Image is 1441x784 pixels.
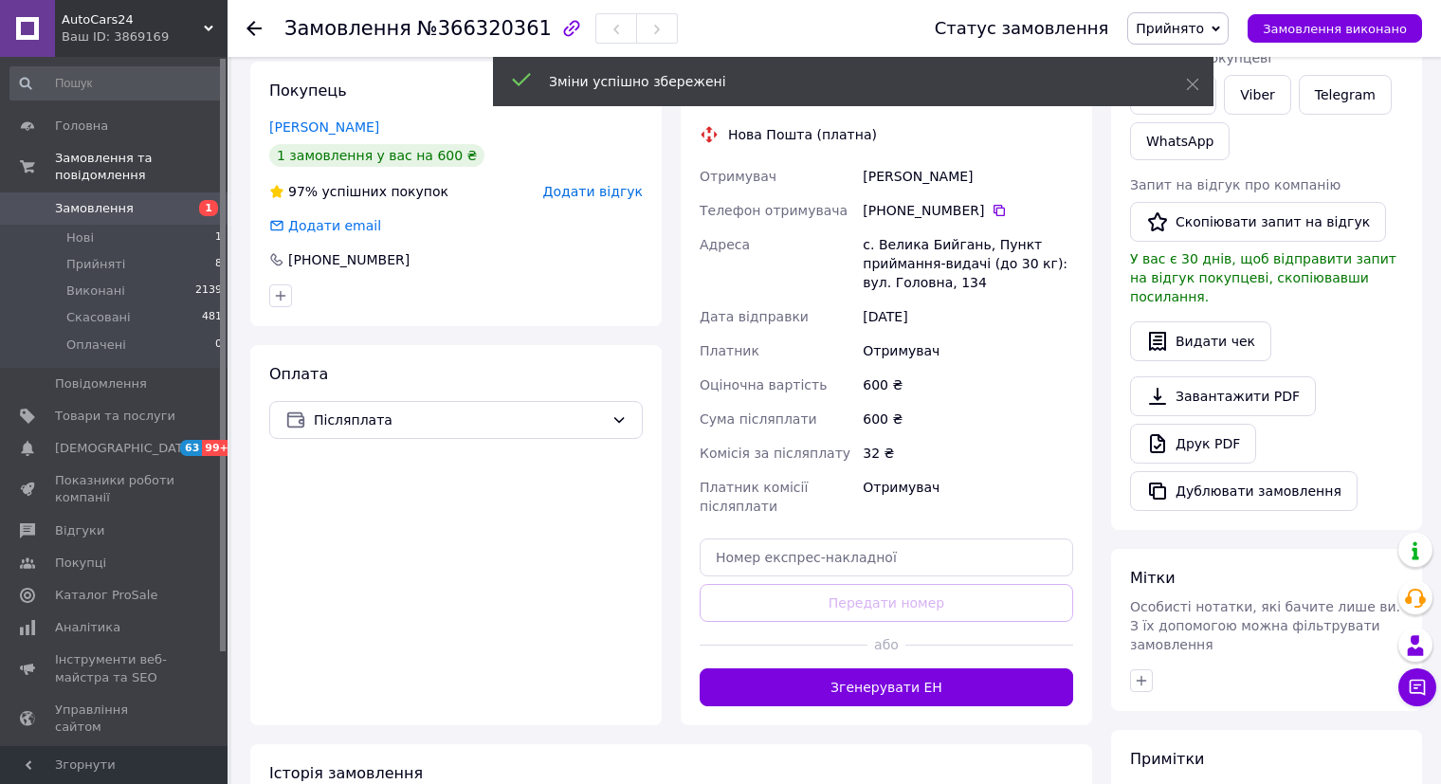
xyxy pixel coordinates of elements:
[935,19,1109,38] div: Статус замовлення
[700,203,848,218] span: Телефон отримувача
[700,480,808,514] span: Платник комісії післяплати
[55,440,195,457] span: [DEMOGRAPHIC_DATA]
[180,440,202,456] span: 63
[549,72,1139,91] div: Зміни успішно збережені
[55,587,157,604] span: Каталог ProSale
[1130,599,1400,652] span: Особисті нотатки, які бачите лише ви. З їх допомогою можна фільтрувати замовлення
[269,764,423,782] span: Історія замовлення
[700,668,1073,706] button: Згенерувати ЕН
[1136,21,1204,36] span: Прийнято
[62,11,204,28] span: AutoCars24
[859,300,1077,334] div: [DATE]
[55,408,175,425] span: Товари та послуги
[1130,471,1358,511] button: Дублювати замовлення
[55,555,106,572] span: Покупці
[859,436,1077,470] div: 32 ₴
[1263,22,1407,36] span: Замовлення виконано
[55,375,147,392] span: Повідомлення
[1224,75,1290,115] a: Viber
[66,309,131,326] span: Скасовані
[66,256,125,273] span: Прийняті
[859,159,1077,193] div: [PERSON_NAME]
[62,28,228,46] div: Ваш ID: 3869169
[286,250,411,269] div: [PHONE_NUMBER]
[859,470,1077,523] div: Отримувач
[288,184,318,199] span: 97%
[9,66,224,100] input: Пошук
[723,125,882,144] div: Нова Пошта (платна)
[1130,202,1386,242] button: Скопіювати запит на відгук
[284,17,411,40] span: Замовлення
[314,410,604,430] span: Післяплата
[1130,424,1256,464] a: Друк PDF
[66,229,94,246] span: Нові
[1130,122,1230,160] a: WhatsApp
[202,440,233,456] span: 99+
[1130,321,1271,361] button: Видати чек
[700,169,776,184] span: Отримувач
[1299,75,1392,115] a: Telegram
[1130,177,1341,192] span: Запит на відгук про компанію
[55,522,104,539] span: Відгуки
[286,216,383,235] div: Додати email
[55,200,134,217] span: Замовлення
[1248,14,1422,43] button: Замовлення виконано
[700,309,809,324] span: Дата відправки
[700,237,750,252] span: Адреса
[55,619,120,636] span: Аналітика
[269,119,379,135] a: [PERSON_NAME]
[700,446,850,461] span: Комісія за післяплату
[199,200,218,216] span: 1
[700,538,1073,576] input: Номер експрес-накладної
[202,309,222,326] span: 481
[269,365,328,383] span: Оплата
[246,19,262,38] div: Повернутися назад
[859,402,1077,436] div: 600 ₴
[55,651,175,685] span: Інструменти веб-майстра та SEO
[867,635,904,654] span: або
[269,182,448,201] div: успішних покупок
[859,228,1077,300] div: с. Велика Бийгань, Пункт приймання-видачі (до 30 кг): вул. Головна, 134
[1130,569,1176,587] span: Мітки
[55,118,108,135] span: Головна
[859,368,1077,402] div: 600 ₴
[700,411,817,427] span: Сума післяплати
[55,150,228,184] span: Замовлення та повідомлення
[863,201,1073,220] div: [PHONE_NUMBER]
[195,283,222,300] span: 2139
[417,17,552,40] span: №366320361
[55,472,175,506] span: Показники роботи компанії
[215,256,222,273] span: 8
[215,337,222,354] span: 0
[1130,251,1396,304] span: У вас є 30 днів, щоб відправити запит на відгук покупцеві, скопіювавши посилання.
[859,334,1077,368] div: Отримувач
[543,184,643,199] span: Додати відгук
[55,702,175,736] span: Управління сайтом
[1398,668,1436,706] button: Чат з покупцем
[269,144,484,167] div: 1 замовлення у вас на 600 ₴
[267,216,383,235] div: Додати email
[700,343,759,358] span: Платник
[1130,750,1204,768] span: Примітки
[215,229,222,246] span: 1
[66,337,126,354] span: Оплачені
[1130,376,1316,416] a: Завантажити PDF
[66,283,125,300] span: Виконані
[269,82,347,100] span: Покупець
[700,377,827,392] span: Оціночна вартість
